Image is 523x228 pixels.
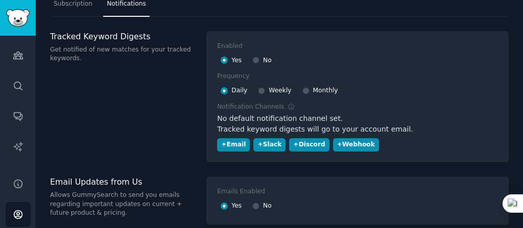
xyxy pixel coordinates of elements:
[50,31,196,42] h3: Tracked Keyword Digests
[269,86,291,95] span: Weekly
[263,56,272,65] span: No
[217,113,498,124] div: No default notification channel set.
[50,45,196,63] p: Get notified of new matches for your tracked keywords.
[337,140,375,149] div: + Webhook
[263,201,272,211] span: No
[313,86,338,95] span: Monthly
[221,140,246,149] div: + Email
[289,138,329,152] button: +Discord
[333,138,379,152] button: +Webhook
[50,176,196,187] h3: Email Updates from Us
[293,140,325,149] div: + Discord
[231,86,247,95] span: Daily
[231,56,242,65] span: Yes
[6,9,30,27] img: GummySearch logo
[217,42,243,51] div: Enabled
[217,187,265,196] div: Emails Enabled
[217,72,249,81] div: Frequency
[231,201,242,211] span: Yes
[50,191,196,218] p: Allows GummySearch to send you emails regarding important updates on current + future product & p...
[217,138,250,152] button: +Email
[217,103,295,112] div: Notification Channels
[257,140,281,149] div: + Slack
[217,124,498,135] div: Tracked keyword digests will go to your account email.
[253,138,286,152] button: +Slack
